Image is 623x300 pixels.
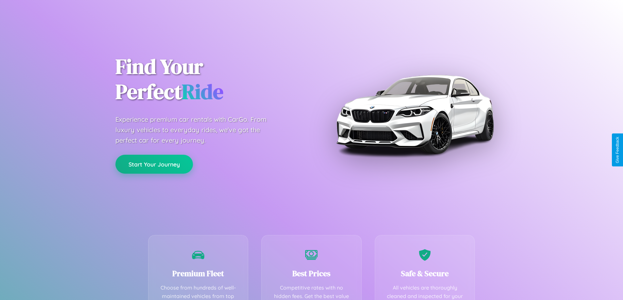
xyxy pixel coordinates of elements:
h3: Premium Fleet [158,268,238,279]
h1: Find Your Perfect [115,54,302,104]
span: Ride [182,77,223,106]
h3: Safe & Secure [385,268,465,279]
img: Premium BMW car rental vehicle [333,33,496,196]
button: Start Your Journey [115,155,193,174]
p: Experience premium car rentals with CarGo. From luxury vehicles to everyday rides, we've got the ... [115,114,279,146]
div: Give Feedback [615,137,620,163]
h3: Best Prices [271,268,352,279]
